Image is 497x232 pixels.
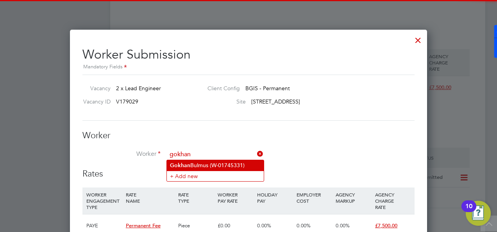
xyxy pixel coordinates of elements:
span: 0.00% [297,222,311,229]
label: Site [201,98,246,105]
label: Vacancy ID [79,98,111,105]
li: + Add new [167,171,264,181]
div: EMPLOYER COST [295,187,334,208]
label: Vacancy [79,85,111,92]
h3: Worker [82,130,415,141]
div: RATE NAME [124,187,176,208]
span: V179029 [116,98,138,105]
div: WORKER ENGAGEMENT TYPE [84,187,124,214]
input: Search for... [167,149,263,161]
h2: Worker Submission [82,41,415,71]
label: Worker [82,150,161,158]
div: AGENCY MARKUP [334,187,373,208]
span: Permanent Fee [126,222,161,229]
div: AGENCY CHARGE RATE [373,187,413,214]
span: £7,500.00 [375,222,397,229]
span: 2 x Lead Engineer [116,85,161,92]
b: Gokhan [170,162,190,169]
div: RATE TYPE [176,187,216,208]
span: 0.00% [257,222,271,229]
div: HOLIDAY PAY [255,187,295,208]
span: [STREET_ADDRESS] [251,98,300,105]
span: 0.00% [336,222,350,229]
h3: Rates [82,168,415,180]
span: BGIS - Permanent [245,85,290,92]
button: Open Resource Center, 10 new notifications [466,201,491,226]
div: WORKER PAY RATE [216,187,255,208]
label: Client Config [201,85,240,92]
div: Mandatory Fields [82,63,415,71]
div: 10 [465,206,472,216]
li: Bulmus (W-01745331) [167,160,264,171]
